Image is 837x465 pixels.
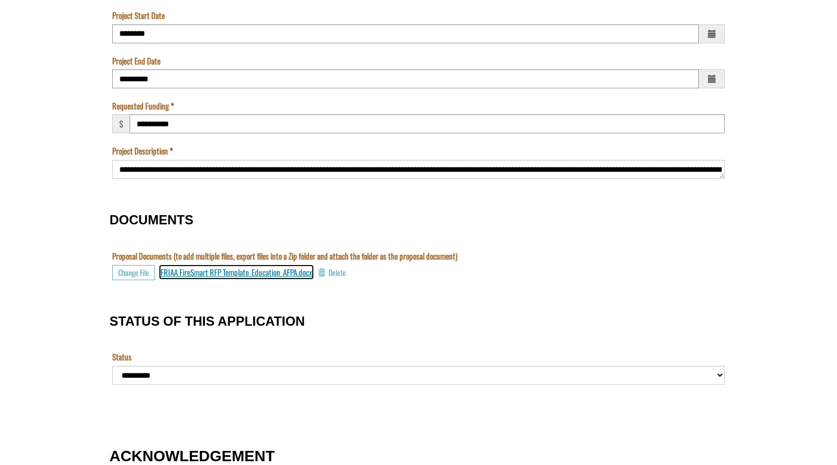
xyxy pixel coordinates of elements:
[112,160,725,179] textarea: Project Description
[110,202,727,292] fieldset: DOCUMENTS
[318,265,346,280] button: Delete
[3,14,523,33] input: Program is a required field.
[110,408,727,426] fieldset: Section
[112,114,130,133] span: $
[699,69,725,88] span: Choose a date
[112,351,132,363] label: Status
[110,303,727,397] fieldset: STATUS OF THIS APPLICATION
[112,145,173,157] label: Project Description
[3,91,68,102] label: Submissions Due Date
[3,14,523,67] textarea: Acknowledgement
[3,60,523,79] input: Name
[112,55,160,67] label: Project End Date
[112,265,155,280] button: Choose File for Proposal Documents (to add multiple files, export files into a Zip folder and att...
[110,314,727,328] h3: STATUS OF THIS APPLICATION
[699,24,725,43] span: Choose a date
[112,10,165,21] label: Project Start Date
[160,266,312,278] a: FRIAA FireSmart RFP Template_Education_AFPA.docx
[110,213,727,227] h3: DOCUMENTS
[3,45,24,56] label: The name of the custom entity.
[112,250,458,262] label: Proposal Documents (to add multiple files, export files into a Zip folder and attach the folder a...
[112,100,174,112] label: Requested Funding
